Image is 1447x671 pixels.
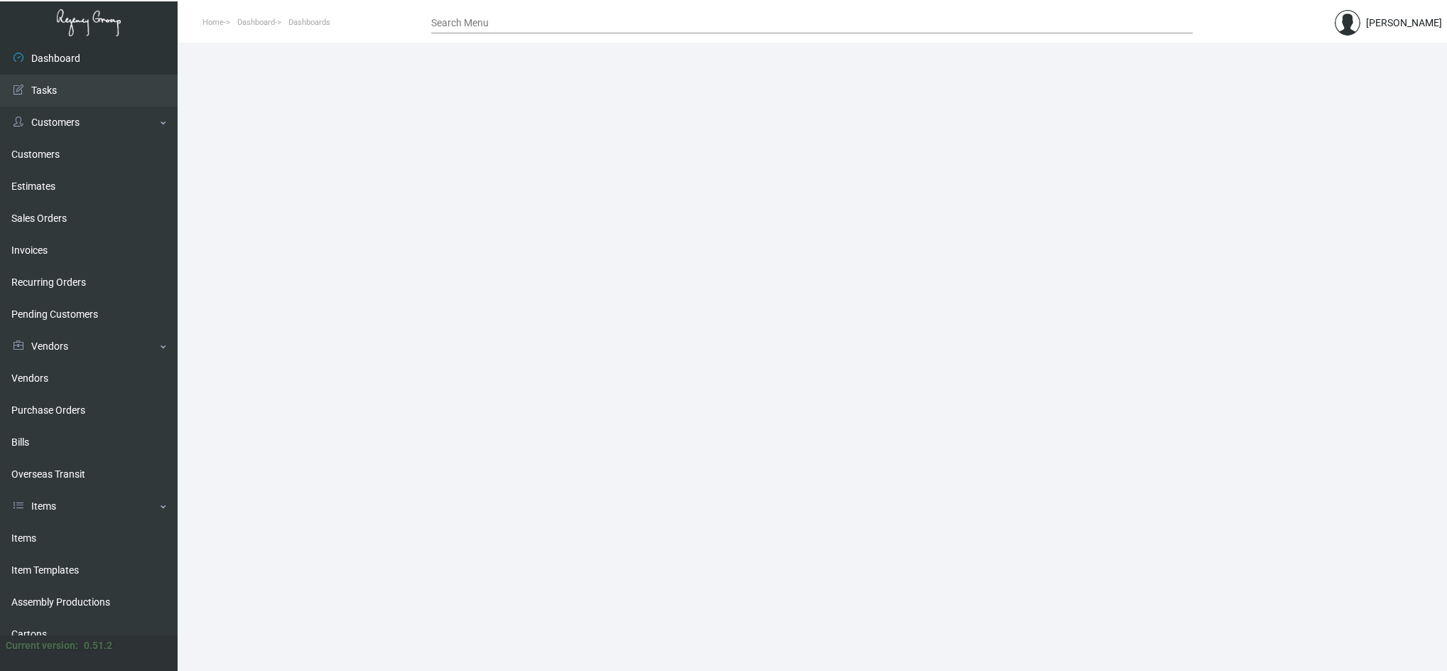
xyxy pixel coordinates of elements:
[84,638,112,653] div: 0.51.2
[1366,16,1442,31] div: [PERSON_NAME]
[1335,10,1360,36] img: admin@bootstrapmaster.com
[237,18,275,27] span: Dashboard
[6,638,78,653] div: Current version:
[288,18,330,27] span: Dashboards
[202,18,224,27] span: Home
